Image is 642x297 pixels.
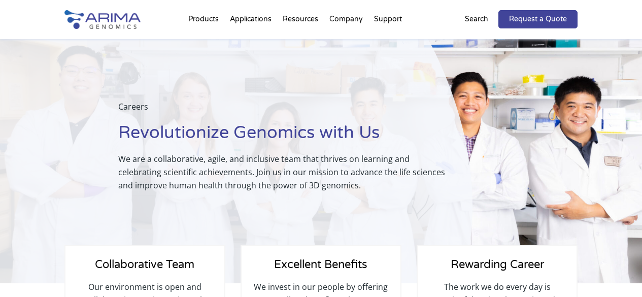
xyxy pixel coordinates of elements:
[274,258,367,271] span: Excellent Benefits
[118,121,448,152] h1: Revolutionize Genomics with Us
[451,258,544,271] span: Rewarding Career
[95,258,194,271] span: Collaborative Team
[498,10,578,28] a: Request a Quote
[465,13,488,26] p: Search
[118,152,448,192] p: We are a collaborative, agile, and inclusive team that thrives on learning and celebrating scient...
[118,100,448,121] p: Careers
[64,10,141,29] img: Arima-Genomics-logo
